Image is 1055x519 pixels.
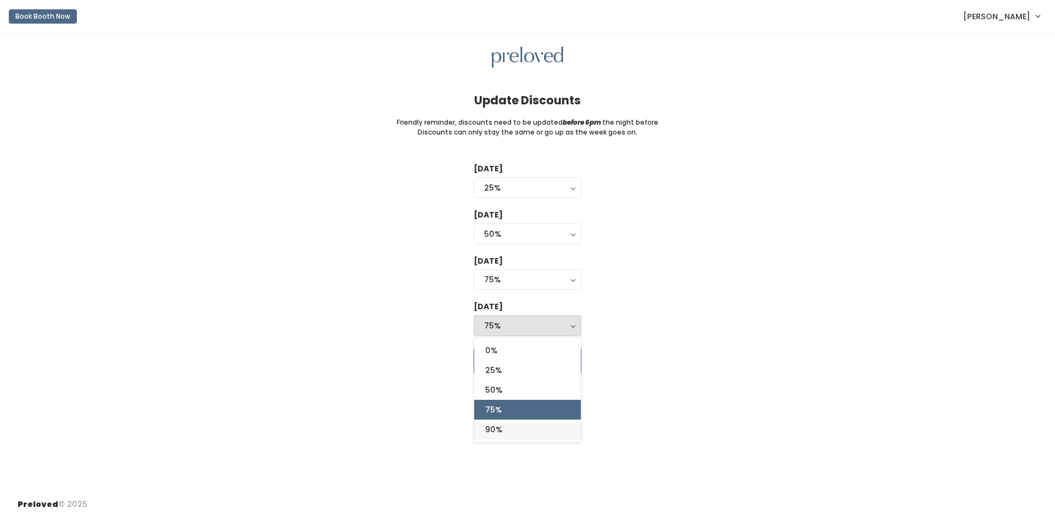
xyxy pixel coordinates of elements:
span: 90% [485,423,502,436]
div: 50% [484,228,571,240]
div: 25% [484,182,571,194]
span: 0% [485,344,497,356]
small: Friendly reminder, discounts need to be updated the night before [397,118,658,127]
i: before 6pm [563,118,601,127]
img: preloved logo [492,47,563,68]
button: 75% [474,315,581,336]
button: 75% [474,269,581,290]
span: [PERSON_NAME] [963,10,1030,23]
div: 75% [484,274,571,286]
span: 50% [485,384,502,396]
button: 50% [474,224,581,244]
span: Preloved [18,499,58,510]
button: 25% [474,177,581,198]
label: [DATE] [474,301,503,312]
a: Book Booth Now [9,4,77,29]
span: 75% [485,404,502,416]
span: 25% [485,364,502,376]
small: Discounts can only stay the same or go up as the week goes on. [418,127,637,137]
label: [DATE] [474,209,503,221]
div: © 2025 [18,490,87,510]
div: 75% [484,320,571,332]
button: Book Booth Now [9,9,77,24]
h4: Update Discounts [474,94,581,107]
label: [DATE] [474,255,503,267]
a: [PERSON_NAME] [952,4,1051,28]
label: [DATE] [474,163,503,175]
